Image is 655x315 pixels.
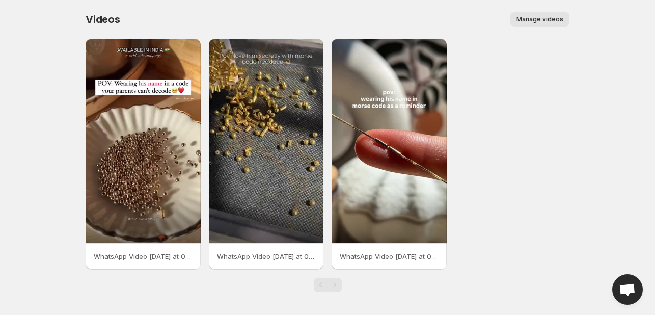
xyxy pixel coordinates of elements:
a: Open chat [612,274,643,305]
p: WhatsApp Video [DATE] at 044756 [94,251,193,261]
span: Videos [86,13,120,25]
p: WhatsApp Video [DATE] at 044751 [340,251,439,261]
nav: Pagination [314,278,342,292]
button: Manage videos [510,12,569,27]
span: Manage videos [516,15,563,23]
p: WhatsApp Video [DATE] at 044755 [217,251,316,261]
